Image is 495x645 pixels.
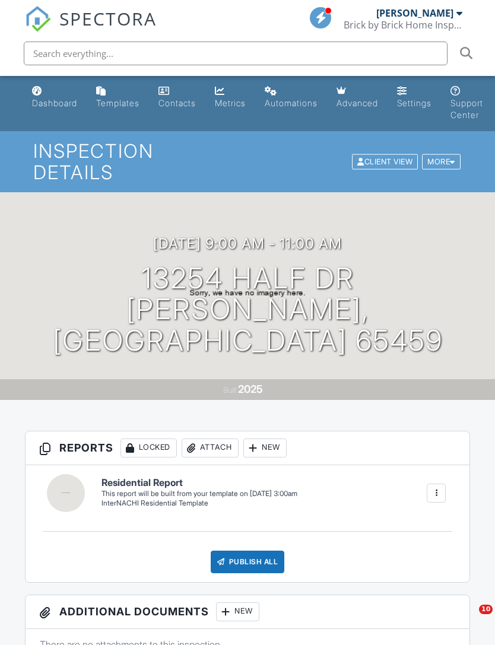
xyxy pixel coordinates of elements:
[238,383,263,395] div: 2025
[392,81,436,115] a: Settings
[352,154,418,170] div: Client View
[210,81,250,115] a: Metrics
[265,98,318,108] div: Automations
[25,6,51,32] img: The Best Home Inspection Software - Spectora
[101,478,297,488] h6: Residential Report
[455,605,483,633] iframe: Intercom live chat
[243,439,287,457] div: New
[223,386,236,395] span: Built
[24,42,448,65] input: Search everything...
[96,98,139,108] div: Templates
[376,7,453,19] div: [PERSON_NAME]
[216,602,259,621] div: New
[59,6,157,31] span: SPECTORA
[33,141,462,182] h1: Inspection Details
[101,498,297,509] div: InterNACHI Residential Template
[19,263,476,357] h1: 13254 Half Dr [PERSON_NAME], [GEOGRAPHIC_DATA] 65459
[25,16,157,41] a: SPECTORA
[182,439,239,457] div: Attach
[446,81,488,126] a: Support Center
[332,81,383,115] a: Advanced
[91,81,144,115] a: Templates
[27,81,82,115] a: Dashboard
[153,236,342,252] h3: [DATE] 9:00 am - 11:00 am
[26,431,470,465] h3: Reports
[215,98,246,108] div: Metrics
[26,595,470,629] h3: Additional Documents
[422,154,461,170] div: More
[260,81,322,115] a: Automations (Basic)
[154,81,201,115] a: Contacts
[120,439,177,457] div: Locked
[158,98,196,108] div: Contacts
[101,489,297,498] div: This report will be built from your template on [DATE] 3:00am
[337,98,378,108] div: Advanced
[211,551,285,573] div: Publish All
[344,19,462,31] div: Brick by Brick Home Inspections, LLC
[32,98,77,108] div: Dashboard
[397,98,431,108] div: Settings
[450,98,483,120] div: Support Center
[479,605,493,614] span: 10
[351,157,421,166] a: Client View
